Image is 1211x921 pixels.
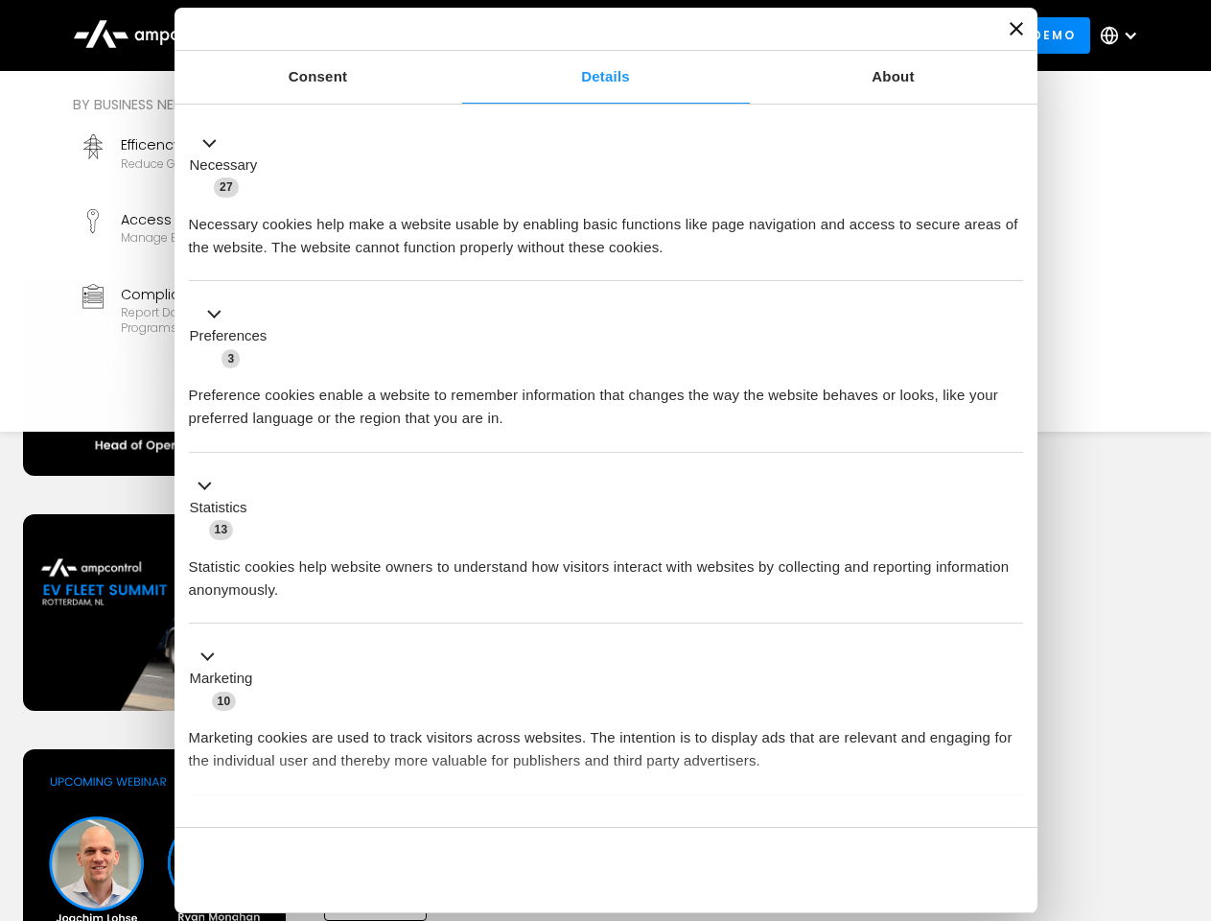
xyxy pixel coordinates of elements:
button: Statistics (13) [189,474,259,541]
div: By business need [73,94,694,115]
div: Marketing cookies are used to track visitors across websites. The intention is to display ads tha... [189,712,1023,772]
span: 10 [212,692,237,711]
span: 27 [214,177,239,197]
a: EfficencyReduce grid contraints and fuel costs [73,127,380,194]
button: Preferences (3) [189,303,279,370]
div: Compliance [121,284,372,305]
button: Okay [747,842,1022,898]
label: Preferences [190,325,268,347]
label: Necessary [190,154,258,177]
div: Access Control [121,209,352,230]
a: Details [462,51,750,104]
button: Unclassified (2) [189,816,346,840]
label: Statistics [190,497,247,519]
div: Efficency [121,134,341,155]
div: Manage EV charger security and access [121,230,352,246]
a: About [750,51,1037,104]
a: Access ControlManage EV charger security and access [73,201,380,269]
button: Necessary (27) [189,131,269,199]
label: Marketing [190,668,253,690]
div: Reduce grid contraints and fuel costs [121,156,341,172]
div: Necessary cookies help make a website usable by enabling basic functions like page navigation and... [189,199,1023,259]
span: 13 [209,520,234,539]
div: Statistic cookies help website owners to understand how visitors interact with websites by collec... [189,541,1023,602]
div: Report data and stay compliant with EV programs [121,305,372,335]
span: 2 [316,819,335,838]
button: Close banner [1010,22,1023,35]
button: Marketing (10) [189,646,265,713]
a: Consent [175,51,462,104]
span: 3 [221,349,240,368]
div: Preference cookies enable a website to remember information that changes the way the website beha... [189,369,1023,430]
a: ComplianceReport data and stay compliant with EV programs [73,276,380,343]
